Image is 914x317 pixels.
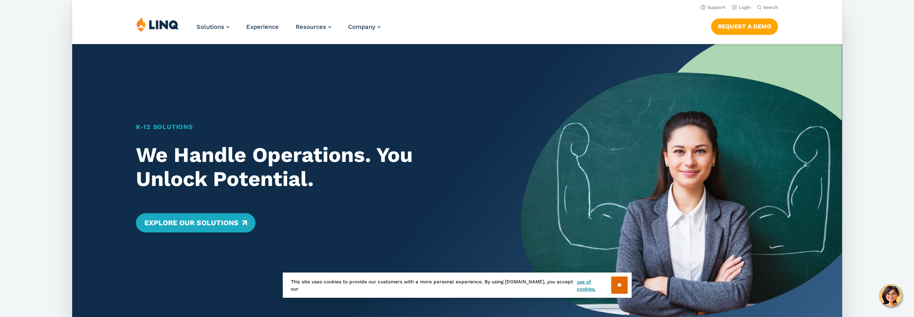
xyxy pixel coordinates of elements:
a: Experience [246,23,279,30]
nav: Button Navigation [711,17,778,34]
button: Hello, have a question? Let’s chat. [880,285,902,307]
nav: Utility Navigation [72,2,842,11]
div: This site uses cookies to provide our customers with a more personal experience. By using [DOMAIN... [283,273,632,298]
a: Company [348,23,381,30]
a: Login [732,5,750,10]
a: Request a Demo [711,18,778,34]
span: Solutions [197,23,224,30]
h1: K‑12 Solutions [136,122,490,132]
nav: Primary Navigation [197,17,381,43]
h2: We Handle Operations. You Unlock Potential. [136,143,490,191]
span: Company [348,23,375,30]
a: use of cookies. [577,278,611,293]
a: Explore Our Solutions [136,213,255,232]
img: LINQ | K‑12 Software [136,17,179,32]
a: Solutions [197,23,229,30]
a: Resources [296,23,331,30]
img: Home Banner [521,44,842,317]
span: Resources [296,23,326,30]
span: Search [763,5,778,10]
a: Support [700,5,725,10]
button: Open Search Bar [757,4,778,10]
